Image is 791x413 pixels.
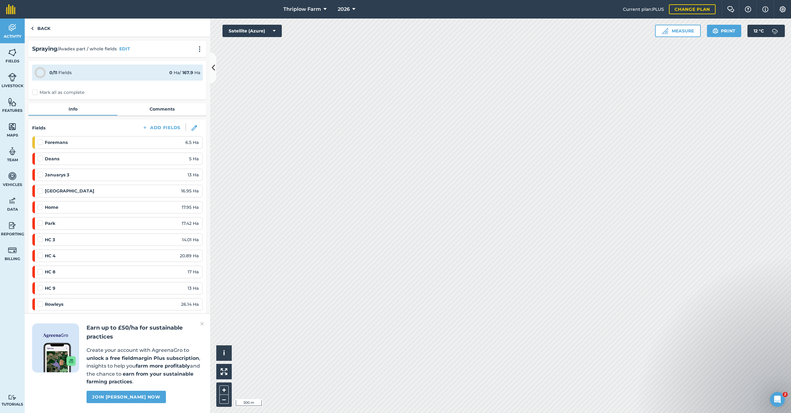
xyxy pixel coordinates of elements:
[45,268,55,275] strong: HC 8
[45,171,69,178] strong: Januarys 3
[219,386,229,395] button: +
[8,147,17,156] img: svg+xml;base64,PD94bWwgdmVyc2lvbj0iMS4wIiBlbmNvZGluZz0idXRmLTgiPz4KPCEtLSBHZW5lcmF0b3I6IEFkb2JlIE...
[192,125,197,131] img: svg+xml;base64,PHN2ZyB3aWR0aD0iMTgiIGhlaWdodD0iMTgiIHZpZXdCb3g9IjAgMCAxOCAxOCIgZmlsbD0ibm9uZSIgeG...
[727,6,734,12] img: Two speech bubbles overlapping with the left bubble in the forefront
[49,70,57,75] strong: 0 / 11
[32,44,57,53] h2: Spraying
[32,89,84,96] label: Mark all as complete
[45,285,55,292] strong: HC 9
[57,45,117,52] span: / Avadex part / whole fields
[181,188,199,194] span: 16.95 Ha
[8,122,17,131] img: svg+xml;base64,PHN2ZyB4bWxucz0iaHR0cDovL3d3dy53My5vcmcvMjAwMC9zdmciIHdpZHRoPSI1NiIgaGVpZ2h0PSI2MC...
[119,45,130,52] button: EDIT
[8,171,17,181] img: svg+xml;base64,PD94bWwgdmVyc2lvbj0iMS4wIiBlbmNvZGluZz0idXRmLTgiPz4KPCEtLSBHZW5lcmF0b3I6IEFkb2JlIE...
[188,285,199,292] span: 13 Ha
[283,6,321,13] span: Thriplow Farm
[8,73,17,82] img: svg+xml;base64,PD94bWwgdmVyc2lvbj0iMS4wIiBlbmNvZGluZz0idXRmLTgiPz4KPCEtLSBHZW5lcmF0b3I6IEFkb2JlIE...
[747,25,785,37] button: 12 °C
[87,371,193,385] strong: earn from your sustainable farming practices
[49,69,72,76] div: Fields
[45,188,94,194] strong: [GEOGRAPHIC_DATA]
[180,252,199,259] span: 20.89 Ha
[662,28,668,34] img: Ruler icon
[182,70,193,75] strong: 167.9
[200,320,204,327] img: svg+xml;base64,PHN2ZyB4bWxucz0iaHR0cDovL3d3dy53My5vcmcvMjAwMC9zdmciIHdpZHRoPSIyMiIgaGVpZ2h0PSIzMC...
[185,139,199,146] span: 6.5 Ha
[8,48,17,57] img: svg+xml;base64,PHN2ZyB4bWxucz0iaHR0cDovL3d3dy53My5vcmcvMjAwMC9zdmciIHdpZHRoPSI1NiIgaGVpZ2h0PSI2MC...
[189,155,199,162] span: 5 Ha
[45,139,68,146] strong: Foremans
[223,349,225,357] span: i
[8,394,17,400] img: svg+xml;base64,PD94bWwgdmVyc2lvbj0iMS4wIiBlbmNvZGluZz0idXRmLTgiPz4KPCEtLSBHZW5lcmF0b3I6IEFkb2JlIE...
[188,268,199,275] span: 17 Ha
[219,395,229,404] button: –
[87,355,199,361] strong: unlock a free fieldmargin Plus subscription
[45,155,59,162] strong: Deans
[669,4,716,14] a: Change plan
[196,46,203,52] img: svg+xml;base64,PHN2ZyB4bWxucz0iaHR0cDovL3d3dy53My5vcmcvMjAwMC9zdmciIHdpZHRoPSIyMCIgaGVpZ2h0PSIyNC...
[6,4,15,14] img: fieldmargin Logo
[188,171,199,178] span: 13 Ha
[754,25,764,37] span: 12 ° C
[779,6,786,12] img: A cog icon
[182,204,199,211] span: 17.95 Ha
[181,301,199,308] span: 26.14 Ha
[783,392,788,397] span: 2
[8,221,17,230] img: svg+xml;base64,PD94bWwgdmVyc2lvbj0iMS4wIiBlbmNvZGluZz0idXRmLTgiPz4KPCEtLSBHZW5lcmF0b3I6IEFkb2JlIE...
[136,363,190,369] strong: farm more profitably
[182,220,199,227] span: 17.42 Ha
[28,103,117,115] a: Info
[222,25,282,37] button: Satellite (Azure)
[707,25,742,37] button: Print
[713,27,718,35] img: svg+xml;base64,PHN2ZyB4bWxucz0iaHR0cDovL3d3dy53My5vcmcvMjAwMC9zdmciIHdpZHRoPSIxOSIgaGVpZ2h0PSIyNC...
[87,323,203,341] h2: Earn up to £50/ha for sustainable practices
[744,6,752,12] img: A question mark icon
[769,25,781,37] img: svg+xml;base64,PD94bWwgdmVyc2lvbj0iMS4wIiBlbmNvZGluZz0idXRmLTgiPz4KPCEtLSBHZW5lcmF0b3I6IEFkb2JlIE...
[32,124,45,131] h4: Fields
[117,103,206,115] a: Comments
[182,236,199,243] span: 14.01 Ha
[8,23,17,32] img: svg+xml;base64,PD94bWwgdmVyc2lvbj0iMS4wIiBlbmNvZGluZz0idXRmLTgiPz4KPCEtLSBHZW5lcmF0b3I6IEFkb2JlIE...
[45,301,63,308] strong: Rowleys
[87,346,203,386] p: Create your account with AgreenaGro to , insights to help you and the chance to .
[25,19,57,37] a: Back
[45,252,56,259] strong: HC 4
[45,236,55,243] strong: HC 3
[8,97,17,107] img: svg+xml;base64,PHN2ZyB4bWxucz0iaHR0cDovL3d3dy53My5vcmcvMjAwMC9zdmciIHdpZHRoPSI1NiIgaGVpZ2h0PSI2MC...
[216,345,232,361] button: i
[169,70,172,75] strong: 0
[623,6,664,13] span: Current plan : PLUS
[221,368,227,375] img: Four arrows, one pointing top left, one top right, one bottom right and the last bottom left
[770,392,785,407] iframe: Intercom live chat
[31,25,34,32] img: svg+xml;base64,PHN2ZyB4bWxucz0iaHR0cDovL3d3dy53My5vcmcvMjAwMC9zdmciIHdpZHRoPSI5IiBoZWlnaHQ9IjI0Ii...
[45,220,55,227] strong: Park
[338,6,350,13] span: 2026
[8,246,17,255] img: svg+xml;base64,PD94bWwgdmVyc2lvbj0iMS4wIiBlbmNvZGluZz0idXRmLTgiPz4KPCEtLSBHZW5lcmF0b3I6IEFkb2JlIE...
[45,204,58,211] strong: Home
[655,25,701,37] button: Measure
[137,123,185,132] button: Add Fields
[169,69,200,76] div: Ha / Ha
[44,343,76,372] img: Screenshot of the Gro app
[762,6,768,13] img: svg+xml;base64,PHN2ZyB4bWxucz0iaHR0cDovL3d3dy53My5vcmcvMjAwMC9zdmciIHdpZHRoPSIxNyIgaGVpZ2h0PSIxNy...
[8,196,17,205] img: svg+xml;base64,PD94bWwgdmVyc2lvbj0iMS4wIiBlbmNvZGluZz0idXRmLTgiPz4KPCEtLSBHZW5lcmF0b3I6IEFkb2JlIE...
[87,391,166,403] a: Join [PERSON_NAME] now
